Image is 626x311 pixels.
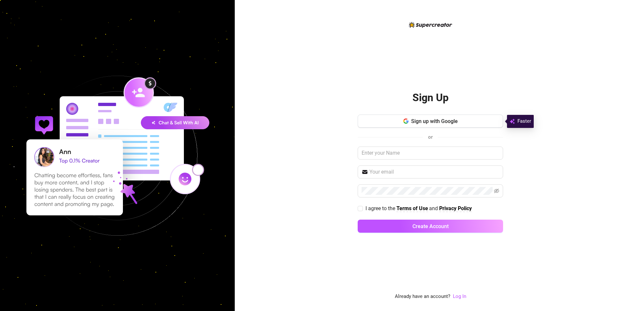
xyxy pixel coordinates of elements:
[396,205,428,211] strong: Terms of Use
[429,205,439,211] span: and
[411,118,458,124] span: Sign up with Google
[453,293,466,301] a: Log In
[5,43,230,269] img: signup-background-D0MIrEPF.svg
[428,134,433,140] span: or
[439,205,472,212] a: Privacy Policy
[369,168,499,176] input: Your email
[358,220,503,233] button: Create Account
[510,117,515,125] img: svg%3e
[395,293,450,301] span: Already have an account?
[396,205,428,212] a: Terms of Use
[517,117,531,125] span: Faster
[439,205,472,211] strong: Privacy Policy
[365,205,396,211] span: I agree to the
[358,147,503,160] input: Enter your Name
[494,188,499,194] span: eye-invisible
[409,22,452,28] img: logo-BBDzfeDw.svg
[412,223,449,229] span: Create Account
[358,115,503,128] button: Sign up with Google
[412,91,449,104] h2: Sign Up
[453,293,466,299] a: Log In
